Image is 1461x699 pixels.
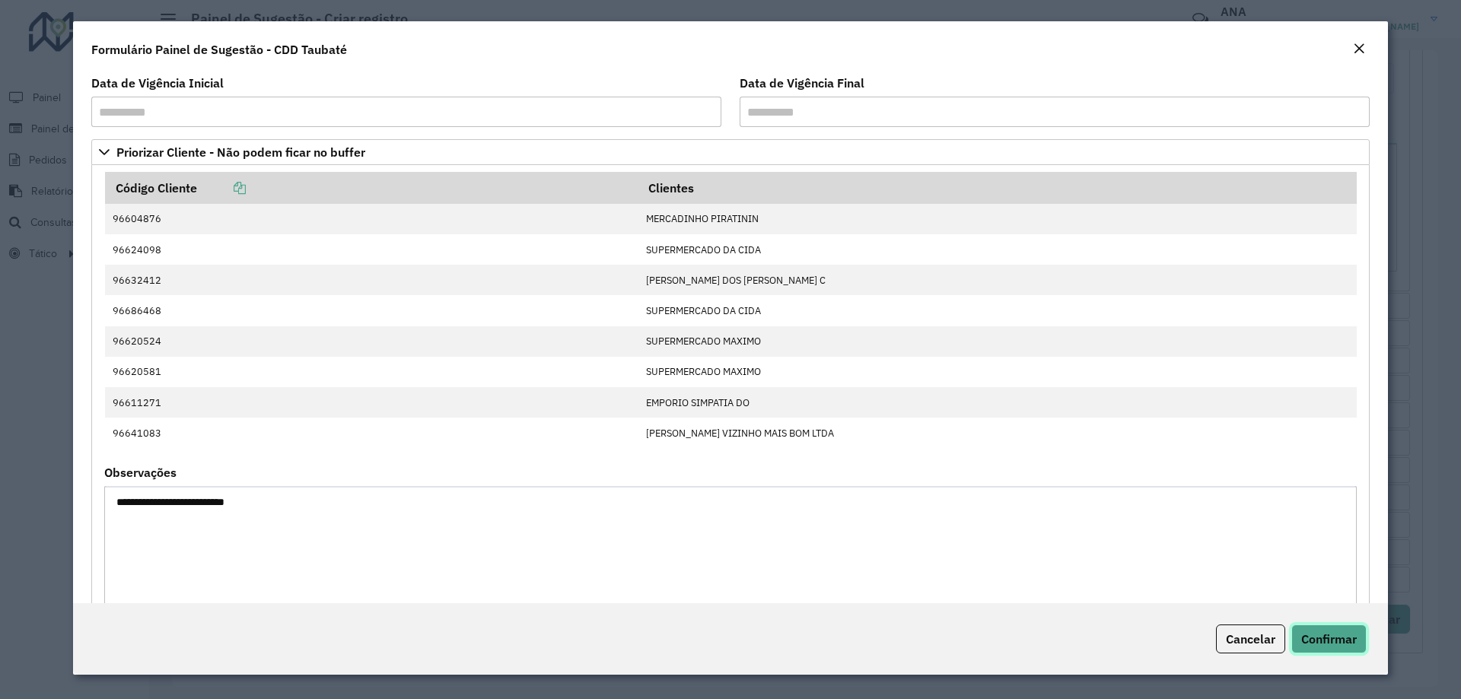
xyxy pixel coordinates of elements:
[1291,624,1367,653] button: Confirmar
[638,357,1356,387] td: SUPERMERCADO MAXIMO
[1216,624,1285,653] button: Cancelar
[638,387,1356,418] td: EMPORIO SIMPATIA DO
[105,265,638,295] td: 96632412
[91,139,1370,165] a: Priorizar Cliente - Não podem ficar no buffer
[638,172,1356,204] th: Clientes
[105,295,638,326] td: 96686468
[638,418,1356,448] td: [PERSON_NAME] VIZINHO MAIS BOM LTDA
[91,74,224,92] label: Data de Vigência Inicial
[91,165,1370,634] div: Priorizar Cliente - Não podem ficar no buffer
[105,326,638,357] td: 96620524
[104,463,177,481] label: Observações
[740,74,864,92] label: Data de Vigência Final
[1348,40,1370,59] button: Close
[105,357,638,387] td: 96620581
[105,418,638,448] td: 96641083
[91,40,347,59] h4: Formulário Painel de Sugestão - CDD Taubaté
[105,172,638,204] th: Código Cliente
[638,326,1356,357] td: SUPERMERCADO MAXIMO
[105,387,638,418] td: 96611271
[1226,631,1275,647] span: Cancelar
[638,234,1356,265] td: SUPERMERCADO DA CIDA
[638,295,1356,326] td: SUPERMERCADO DA CIDA
[105,234,638,265] td: 96624098
[197,180,246,195] a: Copiar
[1301,631,1357,647] span: Confirmar
[116,146,365,158] span: Priorizar Cliente - Não podem ficar no buffer
[638,204,1356,234] td: MERCADINHO PIRATININ
[105,204,638,234] td: 96604876
[638,265,1356,295] td: [PERSON_NAME] DOS [PERSON_NAME] C
[1353,43,1365,55] em: Fechar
